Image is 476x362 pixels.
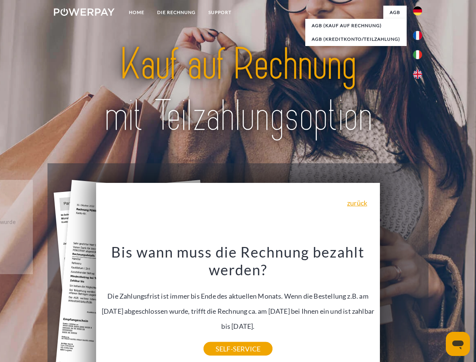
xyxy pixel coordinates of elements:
[305,32,407,46] a: AGB (Kreditkonto/Teilzahlung)
[413,70,422,79] img: en
[54,8,115,16] img: logo-powerpay-white.svg
[383,6,407,19] a: agb
[413,6,422,15] img: de
[305,19,407,32] a: AGB (Kauf auf Rechnung)
[446,332,470,356] iframe: Schaltfläche zum Öffnen des Messaging-Fensters
[101,243,376,349] div: Die Zahlungsfrist ist immer bis Ende des aktuellen Monats. Wenn die Bestellung z.B. am [DATE] abg...
[413,31,422,40] img: fr
[101,243,376,279] h3: Bis wann muss die Rechnung bezahlt werden?
[347,199,367,206] a: zurück
[151,6,202,19] a: DIE RECHNUNG
[204,342,272,356] a: SELF-SERVICE
[413,50,422,59] img: it
[122,6,151,19] a: Home
[202,6,238,19] a: SUPPORT
[72,36,404,144] img: title-powerpay_de.svg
